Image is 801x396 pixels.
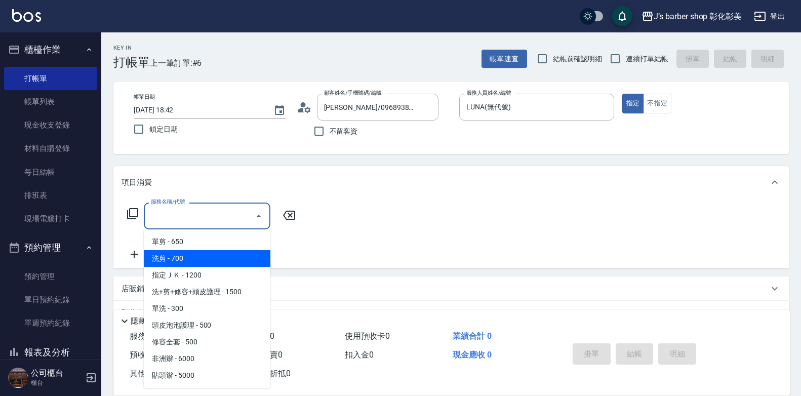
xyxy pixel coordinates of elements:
div: 項目消費 [113,166,789,199]
span: 指定ＪＫ - 1200 [144,267,270,284]
span: 連續打單結帳 [626,54,668,64]
a: 每日結帳 [4,161,97,184]
h5: 公司櫃台 [31,368,83,378]
p: 店販銷售 [122,284,152,294]
span: 扣入金 0 [345,350,374,360]
img: Logo [12,9,41,22]
span: 鎖定日期 [149,124,178,135]
p: 預收卡販賣 [122,308,159,319]
p: 項目消費 [122,177,152,188]
div: J’s barber shop 彰化彰美 [654,10,742,23]
button: 不指定 [643,94,671,113]
span: 服務消費 0 [130,331,167,341]
p: 櫃台 [31,378,83,387]
button: 帳單速查 [482,50,527,68]
a: 材料自購登錄 [4,137,97,160]
span: 使用預收卡 0 [345,331,390,341]
div: 預收卡販賣 [113,301,789,325]
span: 預收卡販賣 0 [130,350,175,360]
span: 洗+剪+修容+頭皮護理 - 1500 [144,284,270,300]
a: 打帳單 [4,67,97,90]
label: 帳單日期 [134,93,155,101]
button: Choose date, selected date is 2025-09-05 [267,98,292,123]
input: YYYY/MM/DD hh:mm [134,102,263,118]
div: 店販銷售 [113,276,789,301]
button: 指定 [622,94,644,113]
h2: Key In [113,45,150,51]
span: 貼頭辮 - 5000 [144,367,270,384]
a: 現場電腦打卡 [4,207,97,230]
label: 服務人員姓名/編號 [466,89,511,97]
span: 非洲辮 - 6000 [144,350,270,367]
span: 現金應收 0 [453,350,492,360]
button: 預約管理 [4,234,97,261]
button: J’s barber shop 彰化彰美 [637,6,746,27]
button: 櫃檯作業 [4,36,97,63]
button: save [612,6,632,26]
span: 不留客資 [330,126,358,137]
a: 排班表 [4,184,97,207]
span: 單洗 - 300 [144,300,270,317]
span: 修容全套 - 500 [144,334,270,350]
h3: 打帳單 [113,55,150,69]
p: 隱藏業績明細 [131,316,176,327]
img: Person [8,368,28,388]
a: 單週預約紀錄 [4,311,97,335]
button: 登出 [750,7,789,26]
button: 報表及分析 [4,339,97,366]
label: 服務名稱/代號 [151,198,185,206]
a: 單日預約紀錄 [4,288,97,311]
a: 預約管理 [4,265,97,288]
a: 帳單列表 [4,90,97,113]
label: 顧客姓名/手機號碼/編號 [324,89,382,97]
button: Close [251,208,267,224]
span: 單剪 - 650 [144,233,270,250]
span: 結帳前確認明細 [553,54,603,64]
span: 洗剪 - 700 [144,250,270,267]
span: 其他付款方式 0 [130,369,183,378]
span: 上一筆訂單:#6 [150,57,202,69]
a: 現金收支登錄 [4,113,97,137]
span: 業績合計 0 [453,331,492,341]
span: 頭皮泡泡護理 - 500 [144,317,270,334]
